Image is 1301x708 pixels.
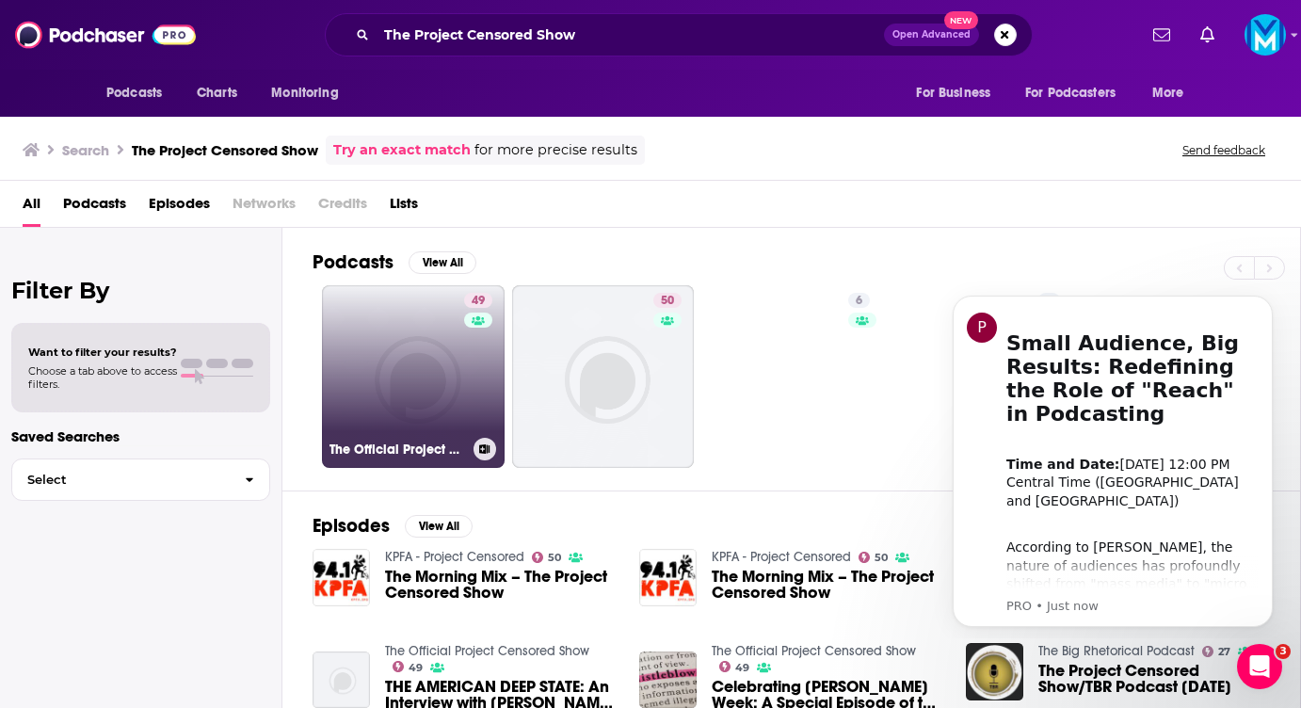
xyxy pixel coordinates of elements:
[12,474,230,486] span: Select
[393,661,424,672] a: 49
[875,554,888,562] span: 50
[313,514,473,538] a: EpisodesView All
[233,188,296,227] span: Networks
[719,661,750,672] a: 49
[712,549,851,565] a: KPFA - Project Censored
[464,293,492,308] a: 49
[197,80,237,106] span: Charts
[1146,19,1178,51] a: Show notifications dropdown
[712,643,916,659] a: The Official Project Censored Show
[377,20,884,50] input: Search podcasts, credits, & more...
[11,459,270,501] button: Select
[28,346,177,359] span: Want to filter your results?
[884,24,979,46] button: Open AdvancedNew
[93,75,186,111] button: open menu
[15,17,196,53] img: Podchaser - Follow, Share and Rate Podcasts
[329,442,466,458] h3: The Official Project Censored Show
[653,293,682,308] a: 50
[1152,80,1184,106] span: More
[1038,663,1270,695] span: The Project Censored Show/TBR Podcast [DATE]
[385,569,617,601] a: The Morning Mix – The Project Censored Show
[903,75,1014,111] button: open menu
[701,285,884,468] a: 6
[661,292,674,311] span: 50
[1245,14,1286,56] span: Logged in as katepacholek
[405,515,473,538] button: View All
[23,188,40,227] a: All
[712,569,943,601] a: The Morning Mix – The Project Censored Show
[944,11,978,29] span: New
[313,250,476,274] a: PodcastsView All
[735,664,749,672] span: 49
[185,75,249,111] a: Charts
[859,552,889,563] a: 50
[322,285,505,468] a: 49The Official Project Censored Show
[512,285,695,468] a: 50
[532,552,562,563] a: 50
[1245,14,1286,56] img: User Profile
[318,188,367,227] span: Credits
[1038,643,1195,659] a: The Big Rhetorical Podcast
[11,277,270,304] h2: Filter By
[1202,646,1231,657] a: 27
[474,139,637,161] span: for more precise results
[1276,644,1291,659] span: 3
[966,643,1023,700] img: The Project Censored Show/TBR Podcast Carnival 2024
[409,664,423,672] span: 49
[149,188,210,227] a: Episodes
[409,251,476,274] button: View All
[1218,648,1230,656] span: 27
[106,80,162,106] span: Podcasts
[548,554,561,562] span: 50
[924,279,1301,638] iframe: Intercom notifications message
[1025,80,1116,106] span: For Podcasters
[325,13,1033,56] div: Search podcasts, credits, & more...
[1245,14,1286,56] button: Show profile menu
[1038,663,1270,695] a: The Project Censored Show/TBR Podcast Carnival 2024
[313,514,390,538] h2: Episodes
[11,427,270,445] p: Saved Searches
[132,141,318,159] h3: The Project Censored Show
[472,292,485,311] span: 49
[1013,75,1143,111] button: open menu
[385,549,524,565] a: KPFA - Project Censored
[313,250,394,274] h2: Podcasts
[313,549,370,606] img: The Morning Mix – The Project Censored Show
[390,188,418,227] a: Lists
[1139,75,1208,111] button: open menu
[892,30,971,40] span: Open Advanced
[1237,644,1282,689] iframe: Intercom live chat
[639,549,697,606] img: The Morning Mix – The Project Censored Show
[62,141,109,159] h3: Search
[1193,19,1222,51] a: Show notifications dropdown
[385,643,589,659] a: The Official Project Censored Show
[63,188,126,227] a: Podcasts
[848,293,870,308] a: 6
[916,80,990,106] span: For Business
[891,285,1074,468] a: 5
[1177,142,1271,158] button: Send feedback
[271,80,338,106] span: Monitoring
[333,139,471,161] a: Try an exact match
[856,292,862,311] span: 6
[28,364,177,391] span: Choose a tab above to access filters.
[258,75,362,111] button: open menu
